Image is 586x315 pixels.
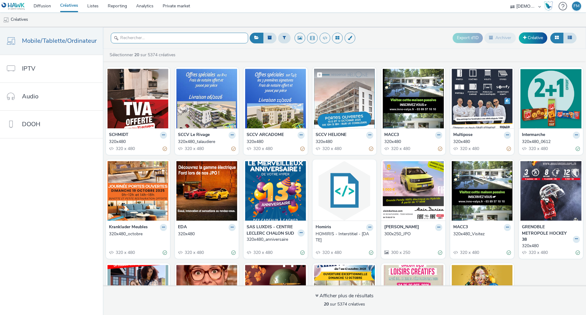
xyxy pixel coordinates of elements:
[247,236,305,243] a: 320x480_anniversaire
[115,250,135,255] span: 320 x 480
[453,231,509,237] div: 320x480_Visitez
[573,2,580,11] div: FM
[22,36,97,45] span: Mobile/Tablette/Ordinateur
[324,301,329,307] strong: 20
[484,33,516,43] button: Archiver
[390,146,410,152] span: 320 x 480
[544,1,555,11] a: Hawk Academy
[245,69,306,128] img: 320x480 visual
[22,64,35,73] span: IPTV
[519,32,547,43] a: Créative
[253,146,273,152] span: 320 x 480
[247,139,305,145] a: 320x480
[453,231,511,237] a: 320x480_Visitez
[109,231,167,237] a: 320x480_octobre
[384,132,399,139] strong: MACC3
[231,145,236,152] div: Partiellement valide
[111,33,248,43] input: Rechercher...
[109,231,165,237] div: 320x480_octobre
[300,250,305,256] div: Valide
[253,250,273,255] span: 320 x 480
[522,224,571,243] strong: GRENOBLE METROPOLE HOCKEY 38
[438,250,442,256] div: Valide
[522,132,545,139] strong: Intermarche
[315,292,374,299] div: Afficher plus de résultats
[109,139,167,145] a: 320x480
[459,146,479,152] span: 320 x 480
[384,231,442,237] a: 300x250_JPO
[453,33,483,43] button: Export d'ID
[22,92,38,101] span: Audio
[184,250,204,255] span: 320 x 480
[178,139,236,145] a: 320x480_talaudiere
[109,139,165,145] div: 320x480
[384,224,419,231] strong: [PERSON_NAME]
[383,69,444,128] img: 320x480 visual
[245,161,306,221] img: 320x480_anniversaire visual
[520,161,581,221] img: 320x480 visual
[2,2,25,10] img: undefined Logo
[109,224,148,231] strong: Kranklader Meubles
[314,69,375,128] img: 320x480 visual
[322,250,342,255] span: 320 x 480
[176,69,237,128] img: 320x480_talaudiere visual
[522,139,577,145] div: 320x480_0612
[522,139,580,145] a: 320x480_0612
[528,146,548,152] span: 320 x 480
[384,139,440,145] div: 320x480
[163,250,167,256] div: Valide
[522,243,577,249] div: 320x480
[544,1,553,11] img: Hawk Academy
[563,33,577,43] button: Liste
[109,132,128,139] strong: SCHMIDT
[369,250,373,256] div: Valide
[453,224,468,231] strong: MACC3
[384,139,442,145] a: 320x480
[369,145,373,152] div: Partiellement valide
[178,139,233,145] div: 320x480_talaudiere
[390,250,410,255] span: 300 x 250
[316,139,371,145] div: 320x480
[107,161,168,221] img: 320x480_octobre visual
[324,301,365,307] span: sur 5374 créatives
[134,52,139,58] strong: 20
[178,231,233,237] div: 320x480
[184,146,204,152] span: 320 x 480
[550,33,563,43] button: Grille
[247,139,302,145] div: 320x480
[314,161,375,221] img: HOMIRIS - Interstitiel - Oct2025 visual
[520,69,581,128] img: 320x480_0612 visual
[438,145,442,152] div: Partiellement valide
[459,250,479,255] span: 320 x 480
[163,145,167,152] div: Partiellement valide
[452,69,513,128] img: 320x480 visual
[109,52,178,58] a: Sélectionner sur 5374 créatives
[576,145,580,152] div: Valide
[115,146,135,152] span: 320 x 480
[316,231,374,244] a: HOMIRIS - Interstitiel - [DATE]
[300,145,305,152] div: Partiellement valide
[453,132,472,139] strong: Multipose
[231,250,236,256] div: Valide
[176,161,237,221] img: 320x480 visual
[247,236,302,243] div: 320x480_anniversaire
[383,161,444,221] img: 300x250_JPO visual
[452,161,513,221] img: 320x480_Visitez visual
[522,243,580,249] a: 320x480
[247,132,284,139] strong: SCCV ARCADOME
[453,139,511,145] a: 320x480
[178,231,236,237] a: 320x480
[107,69,168,128] img: 320x480 visual
[507,145,511,152] div: Partiellement valide
[384,231,440,237] div: 300x250_JPO
[316,132,346,139] strong: SCCV HELIONE
[316,224,331,231] strong: Homiris
[178,224,187,231] strong: EDA
[576,250,580,256] div: Valide
[528,250,548,255] span: 320 x 480
[316,139,374,145] a: 320x480
[322,146,342,152] span: 320 x 480
[453,139,509,145] div: 320x480
[178,132,210,139] strong: SCCV Le Rivage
